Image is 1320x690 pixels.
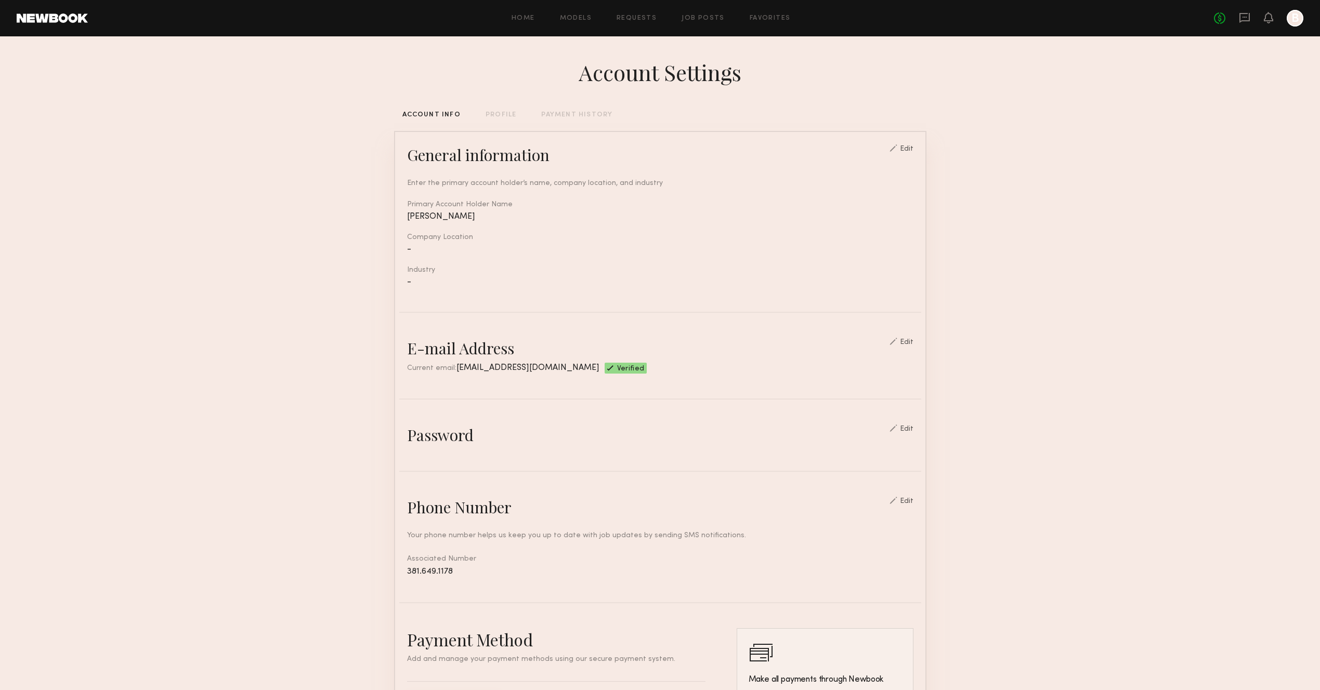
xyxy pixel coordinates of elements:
div: Edit [900,498,913,505]
span: [EMAIL_ADDRESS][DOMAIN_NAME] [456,364,599,372]
div: Account Settings [579,58,741,87]
div: ACCOUNT INFO [402,112,461,118]
div: Associated Number [407,553,913,577]
div: Current email: [407,363,599,374]
span: 381.649.1178 [407,567,453,576]
a: Requests [617,15,657,22]
div: Edit [900,426,913,433]
div: General information [407,144,550,165]
a: B [1287,10,1303,26]
a: Job Posts [682,15,725,22]
div: PROFILE [486,112,516,118]
div: E-mail Address [407,338,514,359]
h3: Make all payments through Newbook [749,673,901,686]
div: [PERSON_NAME] [407,213,913,221]
div: Industry [407,267,913,274]
h2: Payment Method [407,628,705,651]
div: Edit [900,339,913,346]
div: Primary Account Holder Name [407,201,913,208]
div: Phone Number [407,497,512,517]
div: PAYMENT HISTORY [541,112,612,118]
div: - [407,245,913,254]
a: Models [560,15,592,22]
div: Your phone number helps us keep you up to date with job updates by sending SMS notifications. [407,530,913,541]
div: Password [407,424,474,445]
p: Add and manage your payment methods using our secure payment system. [407,656,705,663]
div: Enter the primary account holder’s name, company location, and industry [407,178,913,189]
a: Favorites [750,15,791,22]
div: - [407,278,913,287]
span: Verified [617,365,645,374]
div: Company Location [407,234,913,241]
a: Home [512,15,535,22]
div: Edit [900,145,913,153]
